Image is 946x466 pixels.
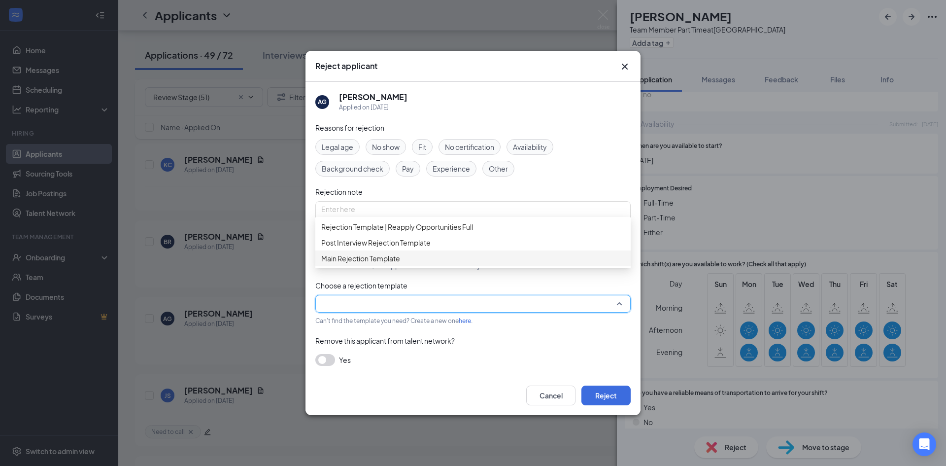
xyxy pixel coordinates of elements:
span: Can't find the template you need? Create a new one . [315,317,473,324]
span: Remove this applicant from talent network? [315,336,455,345]
span: Availability [513,142,547,152]
span: Yes [339,354,351,366]
span: Main Rejection Template [321,253,400,264]
button: Close [619,61,631,72]
span: Other [489,163,508,174]
span: Fit [418,142,426,152]
span: Post Interview Rejection Template [321,237,431,248]
span: Choose a rejection template [315,281,407,290]
h5: [PERSON_NAME] [339,92,407,103]
div: Applied on [DATE] [339,103,407,112]
button: Cancel [526,386,575,405]
span: No show [372,142,400,152]
span: Rejection Template | Reapply Opportunities Full [321,221,473,232]
div: AG [318,98,327,106]
svg: Cross [619,61,631,72]
span: No certification [445,142,494,152]
span: Pay [402,163,414,174]
span: Reasons for rejection [315,123,384,132]
span: Legal age [322,142,353,152]
span: Background check [322,163,383,174]
span: Experience [433,163,470,174]
button: Reject [581,386,631,405]
h3: Reject applicant [315,61,377,72]
div: Open Intercom Messenger [912,432,936,456]
span: Rejection note [315,187,363,196]
a: here [459,317,471,324]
